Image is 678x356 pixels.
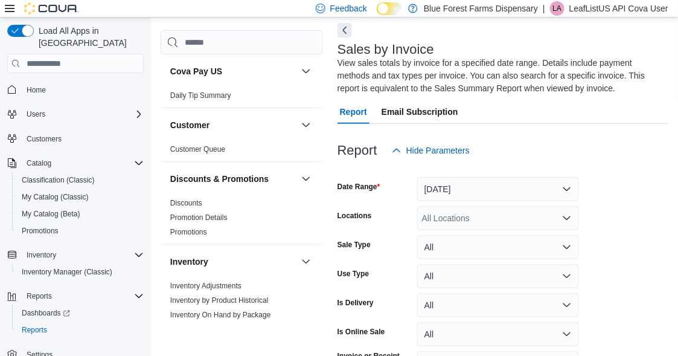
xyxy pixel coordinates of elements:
div: Customer [161,142,323,161]
button: Customer [299,118,313,132]
span: Promotions [22,226,59,236]
a: My Catalog (Beta) [17,207,85,221]
a: Customers [22,132,66,146]
span: Customers [22,131,144,146]
button: Cova Pay US [299,64,313,79]
span: Dashboards [17,306,144,320]
button: Customers [2,130,149,147]
h3: Report [337,143,377,158]
a: Inventory On Hand by Package [170,311,271,319]
span: My Catalog (Beta) [22,209,80,219]
a: Discounts [170,199,202,207]
span: Users [22,107,144,121]
span: Inventory Manager (Classic) [22,267,112,277]
a: Promotions [17,224,63,238]
p: Blue Forest Farms Dispensary [424,1,538,16]
span: Inventory by Product Historical [170,296,269,305]
span: Inventory Manager (Classic) [17,265,144,279]
button: Reports [12,322,149,338]
label: Date Range [337,182,380,192]
button: Users [22,107,50,121]
span: Reports [22,325,47,335]
button: Reports [22,289,57,303]
h3: Sales by Invoice [337,42,434,57]
button: Discounts & Promotions [170,173,296,185]
span: Hide Parameters [406,144,470,157]
button: Inventory Manager (Classic) [12,264,149,280]
a: Customer Queue [170,145,225,154]
a: Promotion Details [170,213,228,222]
span: Home [27,85,46,95]
p: LeafListUS API Cova User [569,1,668,16]
a: Inventory Manager (Classic) [17,265,117,279]
button: Inventory [2,247,149,264]
div: View sales totals by invoice for a specified date range. Details include payment methods and tax ... [337,57,662,95]
button: All [417,322,579,346]
img: Cova [24,2,78,15]
button: All [417,293,579,317]
span: Home [22,82,144,97]
span: My Catalog (Beta) [17,207,144,221]
label: Sale Type [337,240,371,250]
button: My Catalog (Classic) [12,189,149,206]
a: Home [22,83,51,97]
span: Classification (Classic) [17,173,144,187]
a: Classification (Classic) [17,173,100,187]
span: Email Subscription [382,100,458,124]
label: Is Delivery [337,298,374,308]
h3: Discounts & Promotions [170,173,269,185]
button: Reports [2,288,149,305]
button: Catalog [22,156,56,170]
a: My Catalog (Classic) [17,190,94,204]
button: Next [337,23,352,37]
button: Cova Pay US [170,65,296,77]
button: Discounts & Promotions [299,172,313,186]
button: Customer [170,119,296,131]
button: Catalog [2,155,149,172]
button: Classification (Classic) [12,172,149,189]
span: Dashboards [22,308,70,318]
button: [DATE] [417,177,579,201]
a: Inventory by Product Historical [170,296,269,305]
span: Reports [22,289,144,303]
span: Customer Queue [170,144,225,154]
span: Report [340,100,367,124]
h3: Cova Pay US [170,65,222,77]
button: Inventory [299,254,313,269]
div: Cova Pay US [161,88,323,108]
div: Discounts & Promotions [161,196,323,244]
span: Inventory [27,250,56,260]
span: Catalog [27,158,51,168]
span: Discounts [170,198,202,208]
input: Dark Mode [377,2,402,15]
span: Catalog [22,156,144,170]
a: Reports [17,323,52,337]
label: Locations [337,211,372,221]
span: Users [27,109,45,119]
label: Use Type [337,269,369,279]
span: Feedback [330,2,367,15]
button: All [417,235,579,259]
span: My Catalog (Classic) [22,192,89,202]
div: LeafListUS API Cova User [550,1,564,16]
a: Dashboards [12,305,149,322]
span: Reports [27,291,52,301]
span: Promotions [17,224,144,238]
span: Load All Apps in [GEOGRAPHIC_DATA] [34,25,144,49]
span: Inventory [22,248,144,262]
h3: Inventory [170,256,208,268]
button: Home [2,80,149,98]
h3: Customer [170,119,209,131]
span: LA [552,1,561,16]
span: Classification (Classic) [22,175,95,185]
button: Promotions [12,222,149,239]
span: Customers [27,134,62,144]
a: Daily Tip Summary [170,91,231,100]
a: Inventory Adjustments [170,282,241,290]
span: Reports [17,323,144,337]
